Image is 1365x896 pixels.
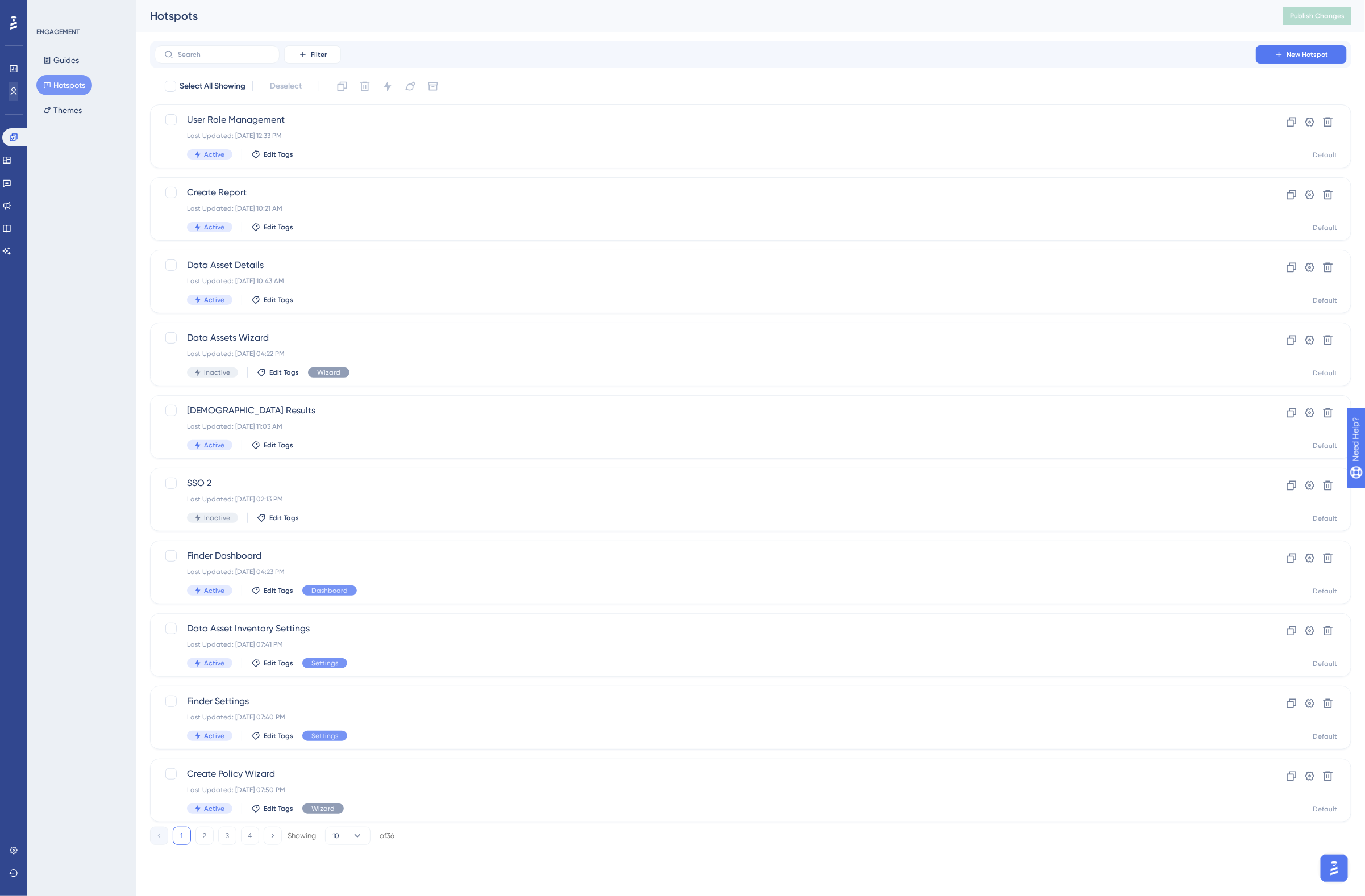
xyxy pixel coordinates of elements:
span: Wizard [317,368,340,377]
div: Last Updated: [DATE] 07:41 PM [187,640,1223,649]
button: 2 [195,827,214,845]
div: ENGAGEMENT [36,27,80,36]
span: Settings [311,659,338,668]
span: Settings [311,731,338,740]
div: Hotspots [150,8,1255,24]
span: Active [204,731,224,740]
button: Edit Tags [251,441,293,450]
span: Data Assets Wizard [187,331,1223,345]
iframe: UserGuiding AI Assistant Launcher [1317,851,1351,885]
button: 10 [325,827,371,845]
span: Data Asset Details [187,258,1223,272]
div: Last Updated: [DATE] 07:50 PM [187,785,1223,794]
div: Last Updated: [DATE] 10:21 AM [187,204,1223,213]
span: New Hotspot [1287,50,1329,59]
span: Deselect [270,79,302,93]
span: Finder Dashboard [187,549,1223,563]
span: Active [204,223,224,232]
button: Edit Tags [251,223,293,232]
span: Active [204,295,224,304]
button: New Hotspot [1256,45,1347,64]
div: Showing [288,831,316,841]
button: Deselect [260,76,312,97]
div: Last Updated: [DATE] 07:40 PM [187,713,1223,722]
button: Edit Tags [251,731,293,740]
div: Default [1313,732,1337,741]
span: Create Report [187,186,1223,199]
button: Edit Tags [251,804,293,813]
span: Filter [311,50,327,59]
span: Edit Tags [264,295,293,304]
span: User Role Management [187,113,1223,127]
div: Default [1313,441,1337,450]
button: Edit Tags [251,295,293,304]
span: Data Asset Inventory Settings [187,622,1223,635]
button: Filter [284,45,341,64]
span: Edit Tags [264,804,293,813]
span: Edit Tags [264,150,293,159]
div: Default [1313,659,1337,668]
div: Default [1313,805,1337,814]
span: Select All Showing [180,79,245,93]
span: Publish Changes [1290,11,1345,20]
button: Edit Tags [251,659,293,668]
span: Active [204,441,224,450]
span: Inactive [204,513,230,522]
span: Edit Tags [264,586,293,595]
button: 3 [218,827,236,845]
span: Dashboard [311,586,348,595]
button: Themes [36,100,89,120]
button: Guides [36,50,86,70]
input: Search [178,51,270,58]
span: Edit Tags [264,731,293,740]
div: Last Updated: [DATE] 02:13 PM [187,495,1223,504]
span: Finder Settings [187,694,1223,708]
span: Edit Tags [269,513,299,522]
div: of 36 [380,831,394,841]
span: Active [204,150,224,159]
span: Wizard [311,804,335,813]
span: SSO 2 [187,476,1223,490]
span: Edit Tags [264,659,293,668]
div: Last Updated: [DATE] 10:43 AM [187,277,1223,286]
div: Default [1313,369,1337,378]
div: Default [1313,296,1337,305]
button: 4 [241,827,259,845]
div: Default [1313,223,1337,232]
span: Edit Tags [264,223,293,232]
div: Default [1313,150,1337,160]
button: Edit Tags [251,586,293,595]
button: Edit Tags [251,150,293,159]
span: Inactive [204,368,230,377]
button: 1 [173,827,191,845]
span: Edit Tags [269,368,299,377]
div: Last Updated: [DATE] 04:22 PM [187,349,1223,358]
span: Active [204,804,224,813]
span: Active [204,586,224,595]
div: Default [1313,587,1337,596]
div: Default [1313,514,1337,523]
div: Last Updated: [DATE] 12:33 PM [187,131,1223,140]
span: 10 [332,831,339,840]
div: Last Updated: [DATE] 11:03 AM [187,422,1223,431]
button: Hotspots [36,75,92,95]
span: [DEMOGRAPHIC_DATA] Results [187,404,1223,417]
span: Create Policy Wizard [187,767,1223,781]
button: Edit Tags [257,513,299,522]
button: Edit Tags [257,368,299,377]
span: Need Help? [27,3,71,16]
button: Publish Changes [1283,7,1351,25]
span: Active [204,659,224,668]
span: Edit Tags [264,441,293,450]
div: Last Updated: [DATE] 04:23 PM [187,567,1223,576]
